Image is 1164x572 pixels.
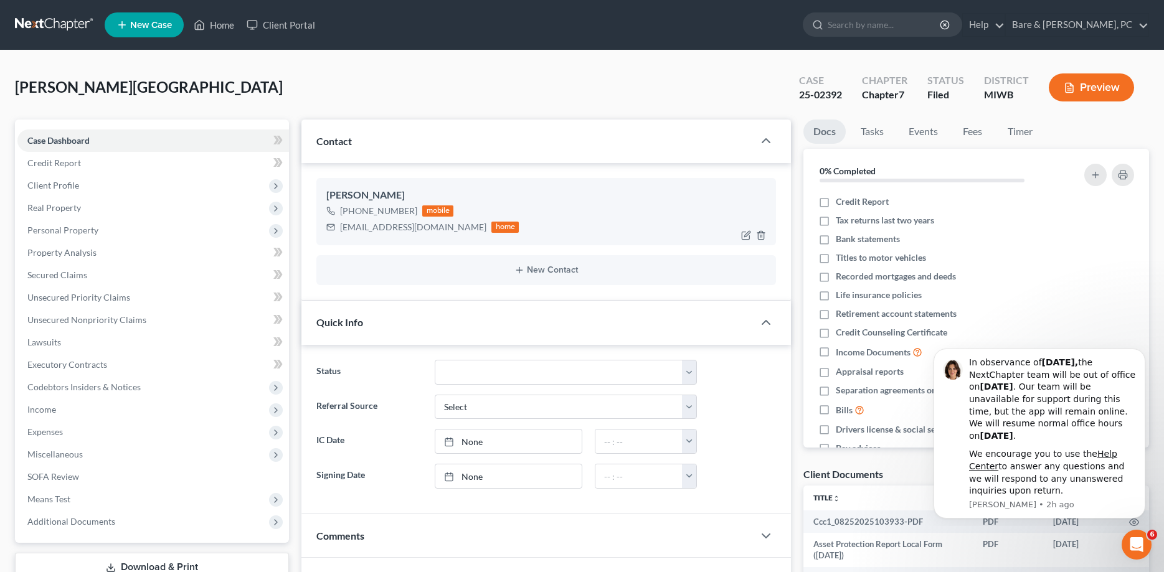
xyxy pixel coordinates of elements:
[1043,533,1119,567] td: [DATE]
[915,337,1164,526] iframe: Intercom notifications message
[187,14,240,36] a: Home
[836,442,881,454] span: Pay advices
[836,251,926,264] span: Titles to motor vehicles
[836,270,956,283] span: Recorded mortgages and deeds
[310,464,428,489] label: Signing Date
[310,395,428,420] label: Referral Source
[803,120,846,144] a: Docs
[27,180,79,190] span: Client Profile
[836,326,947,339] span: Credit Counseling Certificate
[17,241,289,264] a: Property Analysis
[435,464,582,488] a: None
[310,360,428,385] label: Status
[316,530,364,542] span: Comments
[899,120,948,144] a: Events
[851,120,894,144] a: Tasks
[27,225,98,235] span: Personal Property
[862,73,907,88] div: Chapter
[963,14,1005,36] a: Help
[836,384,1012,396] span: Separation agreements or decrees of divorces
[27,516,115,527] span: Additional Documents
[973,533,1043,567] td: PDF
[1049,73,1134,101] button: Preview
[340,205,417,217] div: [PHONE_NUMBER]
[27,202,81,213] span: Real Property
[836,233,900,245] span: Bank statements
[326,188,765,203] div: [PERSON_NAME]
[17,129,289,152] a: Case Dashboard
[27,471,79,482] span: SOFA Review
[899,88,904,100] span: 7
[340,221,486,233] div: [EMAIL_ADDRESS][DOMAIN_NAME]
[820,166,876,176] strong: 0% Completed
[27,382,141,392] span: Codebtors Insiders & Notices
[803,510,973,533] td: Ccc1_08252025103933-PDF
[836,404,853,416] span: Bills
[799,73,842,88] div: Case
[240,14,321,36] a: Client Portal
[27,494,70,504] span: Means Test
[27,270,87,280] span: Secured Claims
[595,464,683,488] input: -- : --
[17,309,289,331] a: Unsecured Nonpriority Claims
[17,286,289,309] a: Unsecured Priority Claims
[17,331,289,354] a: Lawsuits
[833,495,840,502] i: unfold_more
[927,73,964,88] div: Status
[316,316,363,328] span: Quick Info
[803,533,973,567] td: Asset Protection Report Local Form ([DATE])
[17,152,289,174] a: Credit Report
[998,120,1043,144] a: Timer
[828,13,942,36] input: Search by name...
[1147,530,1157,540] span: 6
[836,307,957,320] span: Retirement account statements
[803,467,883,481] div: Client Documents
[422,205,453,217] div: mobile
[27,247,97,258] span: Property Analysis
[836,214,934,227] span: Tax returns last two years
[27,157,81,168] span: Credit Report
[491,222,519,233] div: home
[17,466,289,488] a: SOFA Review
[836,365,904,378] span: Appraisal reports
[435,429,582,453] a: None
[595,429,683,453] input: -- : --
[17,264,289,286] a: Secured Claims
[953,120,993,144] a: Fees
[27,426,63,437] span: Expenses
[316,135,352,147] span: Contact
[130,21,172,30] span: New Case
[310,429,428,454] label: IC Date
[836,289,922,301] span: Life insurance policies
[17,354,289,376] a: Executory Contracts
[836,195,889,208] span: Credit Report
[813,493,840,502] a: Titleunfold_more
[862,88,907,102] div: Chapter
[984,88,1029,102] div: MIWB
[1122,530,1152,560] iframe: Intercom live chat
[984,73,1029,88] div: District
[326,265,765,275] button: New Contact
[1006,14,1148,36] a: Bare & [PERSON_NAME], PC
[27,292,130,302] span: Unsecured Priority Claims
[27,404,56,415] span: Income
[27,449,83,459] span: Miscellaneous
[927,88,964,102] div: Filed
[836,346,911,359] span: Income Documents
[27,359,107,370] span: Executory Contracts
[27,314,146,325] span: Unsecured Nonpriority Claims
[15,78,283,96] span: [PERSON_NAME][GEOGRAPHIC_DATA]
[799,88,842,102] div: 25-02392
[27,337,61,347] span: Lawsuits
[836,423,978,436] span: Drivers license & social security card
